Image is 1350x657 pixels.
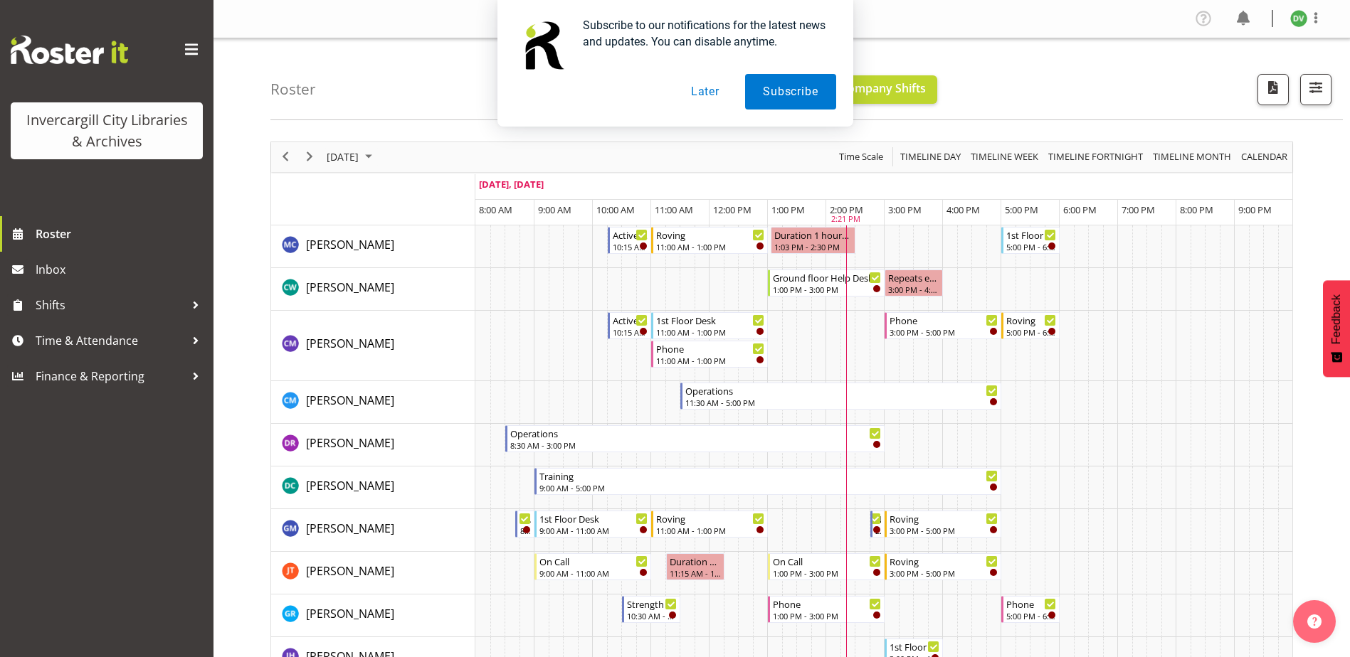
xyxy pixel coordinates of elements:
[875,511,882,525] div: New book tagging
[685,397,998,408] div: 11:30 AM - 5:00 PM
[1006,228,1056,242] div: 1st Floor Desk
[36,259,206,280] span: Inbox
[539,511,648,525] div: 1st Floor Desk
[774,228,852,242] div: Duration 1 hours - [PERSON_NAME]
[656,326,764,338] div: 11:00 AM - 1:00 PM
[773,284,881,295] div: 1:00 PM - 3:00 PM
[888,284,939,295] div: 3:00 PM - 4:00 PM
[831,213,860,225] div: 2:21 PM
[1001,312,1060,339] div: Chamique Mamolo"s event - Roving Begin From Tuesday, September 23, 2025 at 5:00:00 PM GMT+12:00 E...
[627,610,677,621] div: 10:30 AM - 11:30 AM
[773,270,881,284] div: Ground floor Help Desk
[273,142,297,172] div: previous period
[1330,294,1343,344] span: Feedback
[306,392,394,409] a: [PERSON_NAME]
[969,148,1040,166] span: Timeline Week
[622,596,680,623] div: Grace Roscoe-Squires"s event - Strength and Balance Begin From Tuesday, September 23, 2025 at 10:...
[325,148,379,166] button: September 2025
[306,520,394,536] span: [PERSON_NAME]
[596,203,635,216] span: 10:00 AM
[651,227,768,254] div: Aurora Catu"s event - Roving Begin From Tuesday, September 23, 2025 at 11:00:00 AM GMT+12:00 Ends...
[890,567,998,579] div: 3:00 PM - 5:00 PM
[890,511,998,525] div: Roving
[655,203,693,216] span: 11:00 AM
[890,313,998,327] div: Phone
[1001,227,1060,254] div: Aurora Catu"s event - 1st Floor Desk Begin From Tuesday, September 23, 2025 at 5:00:00 PM GMT+12:...
[946,203,980,216] span: 4:00 PM
[36,294,185,316] span: Shifts
[534,468,1001,495] div: Donald Cunningham"s event - Training Begin From Tuesday, September 23, 2025 at 9:00:00 AM GMT+12:...
[745,74,835,109] button: Subscribe
[325,148,360,166] span: [DATE]
[1151,148,1234,166] button: Timeline Month
[673,74,737,109] button: Later
[306,392,394,408] span: [PERSON_NAME]
[539,554,648,568] div: On Call
[1151,148,1233,166] span: Timeline Month
[306,237,394,252] span: [PERSON_NAME]
[306,478,394,493] span: [PERSON_NAME]
[888,203,922,216] span: 3:00 PM
[271,466,475,509] td: Donald Cunningham resource
[306,605,394,622] a: [PERSON_NAME]
[515,17,571,74] img: notification icon
[271,509,475,552] td: Gabriel McKay Smith resource
[773,567,881,579] div: 1:00 PM - 3:00 PM
[613,241,648,252] div: 10:15 AM - 11:00 AM
[534,553,651,580] div: Glen Tomlinson"s event - On Call Begin From Tuesday, September 23, 2025 at 9:00:00 AM GMT+12:00 E...
[271,225,475,268] td: Aurora Catu resource
[1046,148,1146,166] button: Fortnight
[899,148,962,166] span: Timeline Day
[885,511,1001,538] div: Gabriel McKay Smith"s event - Roving Begin From Tuesday, September 23, 2025 at 3:00:00 PM GMT+12:...
[773,597,881,611] div: Phone
[773,610,881,621] div: 1:00 PM - 3:00 PM
[656,241,764,252] div: 11:00 AM - 1:00 PM
[656,341,764,356] div: Phone
[768,553,885,580] div: Glen Tomlinson"s event - On Call Begin From Tuesday, September 23, 2025 at 1:00:00 PM GMT+12:00 E...
[771,227,855,254] div: Aurora Catu"s event - Duration 1 hours - Aurora Catu Begin From Tuesday, September 23, 2025 at 1:...
[685,383,998,397] div: Operations
[36,365,185,387] span: Finance & Reporting
[885,312,1001,339] div: Chamique Mamolo"s event - Phone Begin From Tuesday, September 23, 2025 at 3:00:00 PM GMT+12:00 En...
[1323,280,1350,377] button: Feedback - Show survey
[306,562,394,579] a: [PERSON_NAME]
[271,311,475,381] td: Chamique Mamolo resource
[773,554,881,568] div: On Call
[1239,148,1290,166] button: Month
[890,639,939,653] div: 1st Floor Desk
[539,482,998,493] div: 9:00 AM - 5:00 PM
[774,241,852,252] div: 1:03 PM - 2:30 PM
[1238,203,1272,216] span: 9:00 PM
[768,596,885,623] div: Grace Roscoe-Squires"s event - Phone Begin From Tuesday, September 23, 2025 at 1:00:00 PM GMT+12:...
[651,312,768,339] div: Chamique Mamolo"s event - 1st Floor Desk Begin From Tuesday, September 23, 2025 at 11:00:00 AM GM...
[1006,597,1056,611] div: Phone
[271,381,475,424] td: Cindy Mulrooney resource
[479,178,544,191] span: [DATE], [DATE]
[306,434,394,452] a: [PERSON_NAME]
[306,236,394,253] a: [PERSON_NAME]
[651,511,768,538] div: Gabriel McKay Smith"s event - Roving Begin From Tuesday, September 23, 2025 at 11:00:00 AM GMT+12...
[1005,203,1038,216] span: 5:00 PM
[1006,326,1056,338] div: 5:00 PM - 6:00 PM
[520,511,531,525] div: Newspapers
[1122,203,1155,216] span: 7:00 PM
[608,312,652,339] div: Chamique Mamolo"s event - Active Rhyming Begin From Tuesday, September 23, 2025 at 10:15:00 AM GM...
[25,109,189,152] div: Invercargill City Libraries & Archives
[656,355,764,366] div: 11:00 AM - 1:00 PM
[670,567,721,579] div: 11:15 AM - 12:15 PM
[885,553,1001,580] div: Glen Tomlinson"s event - Roving Begin From Tuesday, September 23, 2025 at 3:00:00 PM GMT+12:00 En...
[271,552,475,594] td: Glen Tomlinson resource
[713,203,752,216] span: 12:00 PM
[505,425,885,452] div: Debra Robinson"s event - Operations Begin From Tuesday, September 23, 2025 at 8:30:00 AM GMT+12:0...
[656,313,764,327] div: 1st Floor Desk
[680,383,1001,410] div: Cindy Mulrooney"s event - Operations Begin From Tuesday, September 23, 2025 at 11:30:00 AM GMT+12...
[539,567,648,579] div: 9:00 AM - 11:00 AM
[870,511,885,538] div: Gabriel McKay Smith"s event - New book tagging Begin From Tuesday, September 23, 2025 at 2:45:00 ...
[666,553,724,580] div: Glen Tomlinson"s event - Duration 1 hours - Glen Tomlinson Begin From Tuesday, September 23, 2025...
[306,279,394,296] a: [PERSON_NAME]
[837,148,886,166] button: Time Scale
[1240,148,1289,166] span: calendar
[276,148,295,166] button: Previous
[539,469,998,483] div: Training
[613,313,648,327] div: Active Rhyming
